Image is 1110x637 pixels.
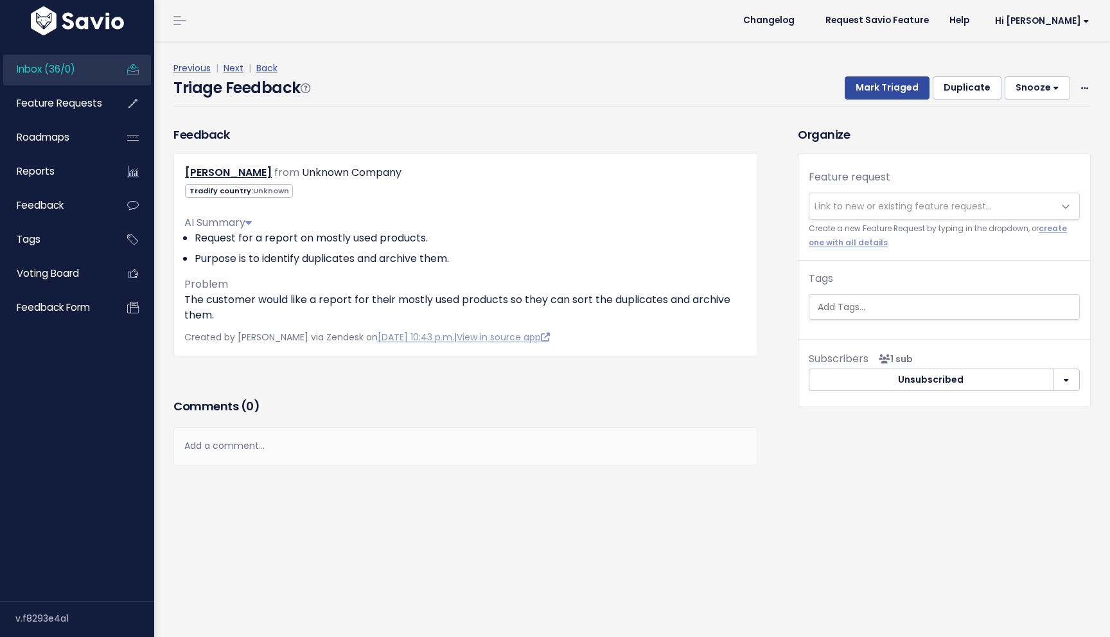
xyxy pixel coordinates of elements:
span: | [246,62,254,74]
span: <p><strong>Subscribers</strong><br><br> - Carolina Salcedo Claramunt<br> </p> [874,353,913,365]
a: [DATE] 10:43 p.m. [378,331,454,344]
a: Tags [3,225,107,254]
a: [PERSON_NAME] [185,165,272,180]
span: Tags [17,232,40,246]
a: Hi [PERSON_NAME] [980,11,1100,31]
li: Request for a report on mostly used products. [195,231,746,246]
a: Feature Requests [3,89,107,118]
span: Roadmaps [17,130,69,144]
label: Tags [809,271,833,286]
h3: Feedback [173,126,229,143]
span: Subscribers [809,351,868,366]
img: logo-white.9d6f32f41409.svg [28,6,127,35]
label: Feature request [809,170,890,185]
a: Help [939,11,980,30]
div: Unknown Company [302,164,401,182]
a: Feedback form [3,293,107,322]
span: AI Summary [184,215,252,230]
span: Reports [17,164,55,178]
a: Back [256,62,277,74]
a: Request Savio Feature [815,11,939,30]
span: Changelog [743,16,795,25]
p: The customer would like a report for their mostly used products so they can sort the duplicates a... [184,292,746,323]
a: Feedback [3,191,107,220]
span: Created by [PERSON_NAME] via Zendesk on | [184,331,550,344]
button: Duplicate [933,76,1001,100]
a: View in source app [457,331,550,344]
span: Unknown [253,186,289,196]
span: from [274,165,299,180]
button: Snooze [1005,76,1070,100]
a: Roadmaps [3,123,107,152]
small: Create a new Feature Request by typing in the dropdown, or . [809,222,1080,250]
a: Next [224,62,243,74]
span: | [213,62,221,74]
span: Feature Requests [17,96,102,110]
span: Voting Board [17,266,79,280]
div: Add a comment... [173,427,757,465]
a: Inbox (36/0) [3,55,107,84]
h3: Comments ( ) [173,397,757,415]
li: Purpose is to identify duplicates and archive them. [195,251,746,266]
span: Problem [184,277,228,292]
a: Voting Board [3,259,107,288]
h3: Organize [798,126,1091,143]
a: Reports [3,157,107,186]
span: Feedback form [17,301,90,314]
span: Tradify country: [185,184,293,198]
a: Previous [173,62,211,74]
span: Hi [PERSON_NAME] [995,16,1089,26]
button: Unsubscribed [809,369,1053,392]
input: Add Tags... [813,301,1082,314]
button: Mark Triaged [845,76,929,100]
h4: Triage Feedback [173,76,310,100]
span: Link to new or existing feature request... [815,200,992,213]
span: Feedback [17,198,64,212]
a: create one with all details [809,223,1067,247]
div: v.f8293e4a1 [15,602,154,635]
span: Inbox (36/0) [17,62,75,76]
span: 0 [246,398,254,414]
